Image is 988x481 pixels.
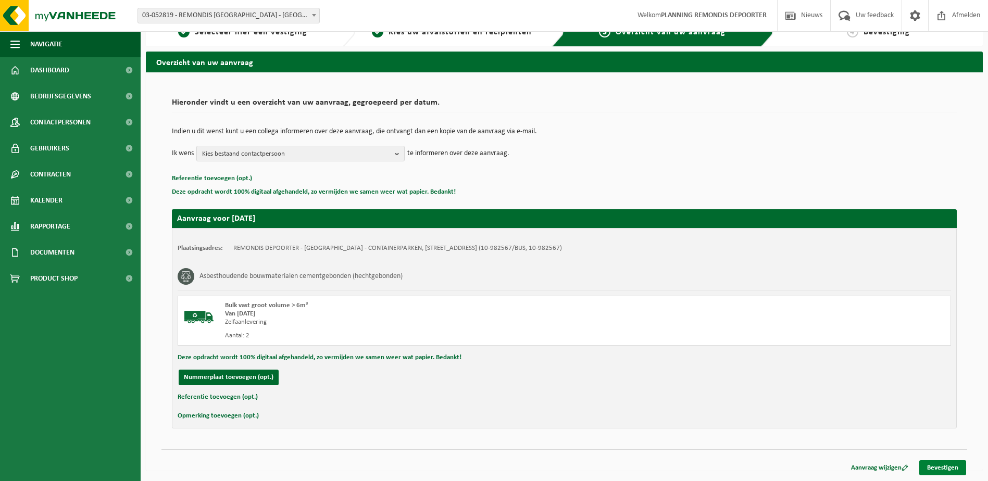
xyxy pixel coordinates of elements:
[30,265,78,292] span: Product Shop
[146,52,983,72] h2: Overzicht van uw aanvraag
[225,302,308,309] span: Bulk vast groot volume > 6m³
[661,11,767,19] strong: PLANNING REMONDIS DEPOORTER
[151,26,334,39] a: 1Selecteer hier een vestiging
[843,460,916,475] a: Aanvraag wijzigen
[30,83,91,109] span: Bedrijfsgegevens
[172,172,252,185] button: Referentie toevoegen (opt.)
[178,26,190,37] span: 1
[179,370,279,385] button: Nummerplaat toevoegen (opt.)
[30,31,62,57] span: Navigatie
[178,409,259,423] button: Opmerking toevoegen (opt.)
[172,98,957,112] h2: Hieronder vindt u een overzicht van uw aanvraag, gegroepeerd per datum.
[178,351,461,364] button: Deze opdracht wordt 100% digitaal afgehandeld, zo vermijden we samen weer wat papier. Bedankt!
[599,26,610,37] span: 3
[199,268,403,285] h3: Asbesthoudende bouwmaterialen cementgebonden (hechtgebonden)
[864,28,910,36] span: Bevestiging
[372,26,383,37] span: 2
[172,128,957,135] p: Indien u dit wenst kunt u een collega informeren over deze aanvraag, die ontvangt dan een kopie v...
[202,146,391,162] span: Kies bestaand contactpersoon
[30,213,70,239] span: Rapportage
[138,8,319,23] span: 03-052819 - REMONDIS WEST-VLAANDEREN - OOSTENDE
[172,185,456,199] button: Deze opdracht wordt 100% digitaal afgehandeld, zo vermijden we samen weer wat papier. Bedankt!
[195,28,307,36] span: Selecteer hier een vestiging
[407,146,509,161] p: te informeren over deze aanvraag.
[196,146,405,161] button: Kies bestaand contactpersoon
[30,161,71,187] span: Contracten
[183,301,215,333] img: BL-SO-LV.png
[30,239,74,265] span: Documenten
[30,187,62,213] span: Kalender
[177,214,255,223] strong: Aanvraag voor [DATE]
[172,146,194,161] p: Ik wens
[389,28,532,36] span: Kies uw afvalstoffen en recipiënten
[225,318,606,326] div: Zelfaanlevering
[919,460,966,475] a: Bevestigen
[616,28,726,36] span: Overzicht van uw aanvraag
[30,109,91,135] span: Contactpersonen
[30,135,69,161] span: Gebruikers
[847,26,858,37] span: 4
[30,57,69,83] span: Dashboard
[225,332,606,340] div: Aantal: 2
[233,244,562,252] td: REMONDIS DEPOORTER - [GEOGRAPHIC_DATA] - CONTAINERPARKEN, [STREET_ADDRESS] (10-982567/BUS, 10-982...
[225,310,255,317] strong: Van [DATE]
[178,390,258,404] button: Referentie toevoegen (opt.)
[360,26,544,39] a: 2Kies uw afvalstoffen en recipiënten
[137,8,320,23] span: 03-052819 - REMONDIS WEST-VLAANDEREN - OOSTENDE
[178,245,223,251] strong: Plaatsingsadres:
